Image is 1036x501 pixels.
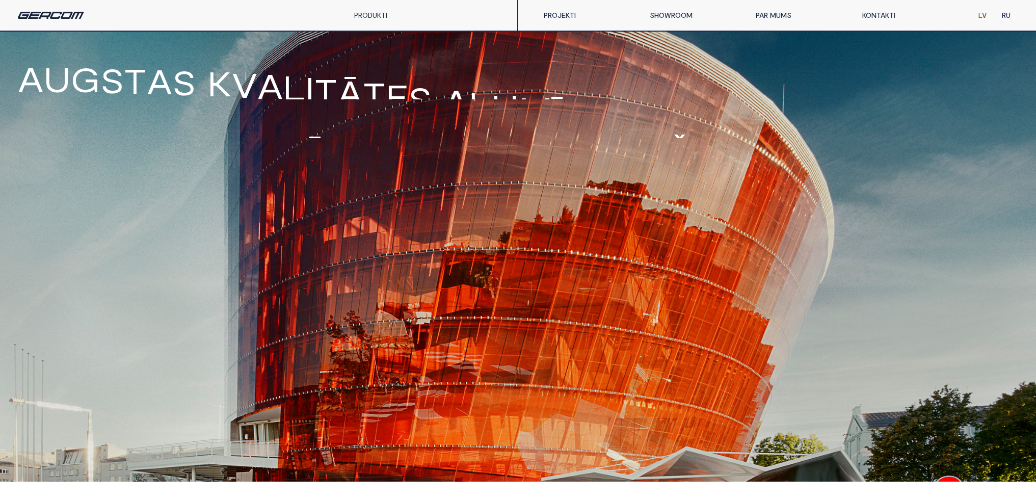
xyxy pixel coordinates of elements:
a: PRODUKTI [354,11,387,19]
span: l [105,135,127,169]
span: j [901,96,923,130]
a: SHOWROOM [642,5,748,25]
span: t [314,73,337,108]
span: u [812,96,840,130]
span: V [422,135,449,169]
span: r [788,96,812,130]
span: A [691,135,716,169]
a: PAR MUMS [748,5,854,25]
span: P [18,135,42,169]
span: v [232,67,257,102]
span: C [68,135,96,169]
span: V [42,135,68,169]
span: o [682,96,713,130]
span: u [923,96,950,130]
span: N [716,135,745,169]
span: i [590,96,599,130]
span: k [658,96,682,130]
span: V [449,135,475,169]
span: l [283,70,305,104]
span: i [248,135,257,169]
span: A [745,135,771,169]
span: s [100,63,124,97]
span: I [475,135,485,169]
span: s [257,135,280,169]
span: u [962,96,990,130]
a: KONTAKTI [855,5,961,25]
span: ē [303,135,326,169]
span: k [207,66,232,100]
span: G [508,135,538,169]
span: u [491,89,519,124]
span: g [71,62,100,96]
span: m [326,135,359,169]
span: t [280,135,303,169]
span: O [637,135,668,169]
span: T [563,135,586,169]
span: m [519,92,552,126]
a: LV [971,5,994,25]
span: s [224,135,248,169]
span: A [18,61,43,96]
span: u [43,62,71,96]
span: u [188,135,215,169]
span: j [599,96,621,130]
span: i [892,96,901,130]
span: g [158,135,188,169]
span: n [562,96,590,130]
span: ā [337,75,363,110]
span: a [257,68,283,103]
span: i [305,71,314,106]
span: l [469,87,491,121]
span: a [147,64,172,98]
span: A [538,135,563,169]
span: Z [485,135,508,169]
span: V [396,135,422,169]
span: t [363,77,386,112]
span: u [359,135,387,169]
span: A [586,135,612,169]
span: s [741,96,765,130]
span: t [765,96,788,130]
span: s [408,82,432,116]
span: Š [668,135,691,169]
span: n [713,96,741,130]
a: PROJEKTI [536,5,642,25]
span: e [386,79,408,114]
span: n [990,96,1018,130]
span: k [840,96,864,130]
span: ī [552,95,562,129]
span: s [172,65,196,99]
span: V [612,135,637,169]
span: t [124,63,147,98]
span: o [127,135,158,169]
span: a [443,84,469,119]
a: RU [994,5,1018,25]
span: c [864,96,892,130]
span: a [621,96,646,130]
